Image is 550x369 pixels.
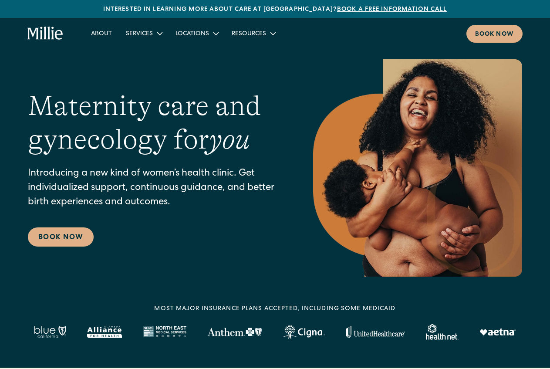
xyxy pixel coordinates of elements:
[87,326,121,338] img: Alameda Alliance logo
[28,89,278,156] h1: Maternity care and gynecology for
[337,7,447,13] a: Book a free information call
[209,124,250,155] em: you
[154,305,395,314] div: MOST MAJOR INSURANCE PLANS ACCEPTED, INCLUDING some MEDICAID
[346,326,405,338] img: United Healthcare logo
[126,30,153,39] div: Services
[27,27,63,41] a: home
[225,26,282,41] div: Resources
[479,328,516,335] img: Aetna logo
[84,26,119,41] a: About
[283,325,325,339] img: Cigna logo
[466,25,523,43] a: Book now
[169,26,225,41] div: Locations
[119,26,169,41] div: Services
[232,30,266,39] div: Resources
[143,326,186,338] img: North East Medical Services logo
[175,30,209,39] div: Locations
[28,167,278,210] p: Introducing a new kind of women’s health clinic. Get individualized support, continuous guidance,...
[207,328,262,336] img: Anthem Logo
[475,30,514,39] div: Book now
[34,326,66,338] img: Blue California logo
[28,227,94,247] a: Book Now
[426,324,459,340] img: Healthnet logo
[313,59,522,277] img: Smiling mother with her baby in arms, celebrating body positivity and the nurturing bond of postp...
